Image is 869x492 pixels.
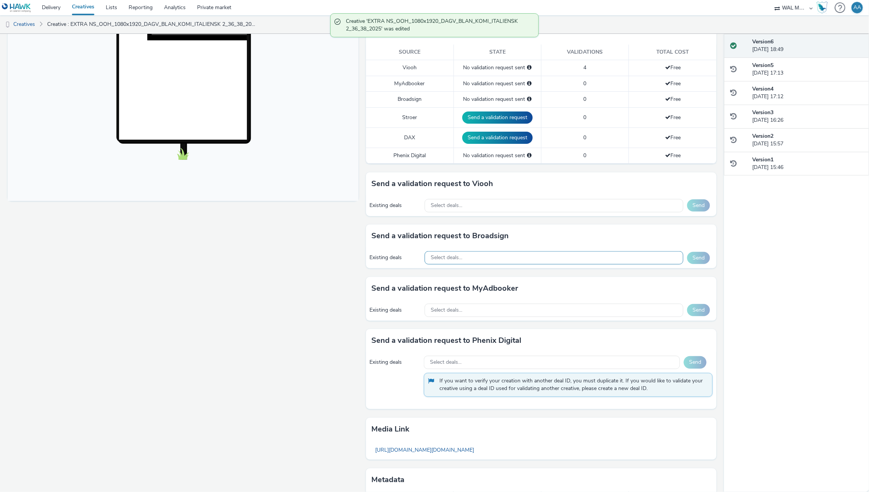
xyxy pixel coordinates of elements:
span: 4 [584,64,587,71]
img: dooh [4,21,11,29]
div: [DATE] 15:57 [752,132,863,148]
td: Broadsign [366,92,454,107]
a: Hawk Academy [816,2,831,14]
span: 0 [584,114,587,121]
div: [DATE] 16:26 [752,109,863,124]
span: Free [665,114,681,121]
th: Total cost [629,45,716,60]
h3: Send a validation request to Phenix Digital [372,335,522,346]
div: [DATE] 17:13 [752,62,863,77]
strong: Version 5 [752,62,774,69]
span: Free [665,96,681,103]
h3: Send a validation request to Viooh [372,178,493,189]
div: No validation request sent [458,64,537,72]
h3: Send a validation request to MyAdbooker [372,283,519,294]
div: AA [853,2,861,13]
button: Send a validation request [462,132,533,144]
span: Free [665,80,681,87]
strong: Version 2 [752,132,774,140]
span: If you want to verify your creation with another deal ID, you must duplicate it. If you would lik... [439,377,705,393]
th: State [454,45,541,60]
div: Existing deals [370,306,421,314]
a: [URL][DOMAIN_NAME][DOMAIN_NAME] [372,443,478,457]
span: Free [665,64,681,71]
th: Validations [541,45,629,60]
span: Creative 'EXTRA NS_OOH_1080x1920_DAGV_BLAN_KOMI_ITALIENSK 2_36_38_2025' was edited [346,18,531,33]
div: Existing deals [370,202,421,209]
div: Please select a deal below and click on Send to send a validation request to MyAdbooker. [527,80,532,88]
span: 0 [584,96,587,103]
span: Select deals... [431,255,462,261]
strong: Version 1 [752,156,774,163]
div: No validation request sent [458,96,537,103]
div: [DATE] 18:49 [752,38,863,54]
td: MyAdbooker [366,76,454,91]
div: Please select a deal below and click on Send to send a validation request to Broadsign. [527,96,532,103]
button: Send [687,304,710,316]
td: Viooh [366,60,454,76]
div: [DATE] 17:12 [752,85,863,101]
strong: Version 6 [752,38,774,45]
h3: Media link [372,424,410,435]
div: No validation request sent [458,152,537,159]
h3: Send a validation request to Broadsign [372,230,509,242]
td: Stroer [366,107,454,127]
button: Send [684,356,707,368]
div: No validation request sent [458,80,537,88]
span: 0 [584,80,587,87]
img: Hawk Academy [816,2,828,14]
div: Existing deals [370,358,420,366]
td: Phenix Digital [366,148,454,163]
span: Select deals... [430,359,462,366]
button: Send [687,252,710,264]
strong: Version 3 [752,109,774,116]
span: Select deals... [431,307,462,314]
a: Creative : EXTRA NS_OOH_1080x1920_DAGV_BLAN_KOMI_ITALIENSK 2_36_38_2025 [43,15,261,33]
div: [DATE] 15:46 [752,156,863,172]
td: DAX [366,127,454,148]
h3: Metadata [372,474,405,486]
span: Free [665,134,681,141]
img: undefined Logo [2,3,31,13]
strong: Version 4 [752,85,774,92]
span: Select deals... [431,202,462,209]
button: Send [687,199,710,212]
span: Free [665,152,681,159]
div: Please select a deal below and click on Send to send a validation request to Viooh. [527,64,532,72]
span: 0 [584,134,587,141]
button: Send a validation request [462,111,533,124]
th: Source [366,45,454,60]
div: Existing deals [370,254,421,261]
span: 0 [584,152,587,159]
div: Please select a deal below and click on Send to send a validation request to Phenix Digital. [527,152,532,159]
